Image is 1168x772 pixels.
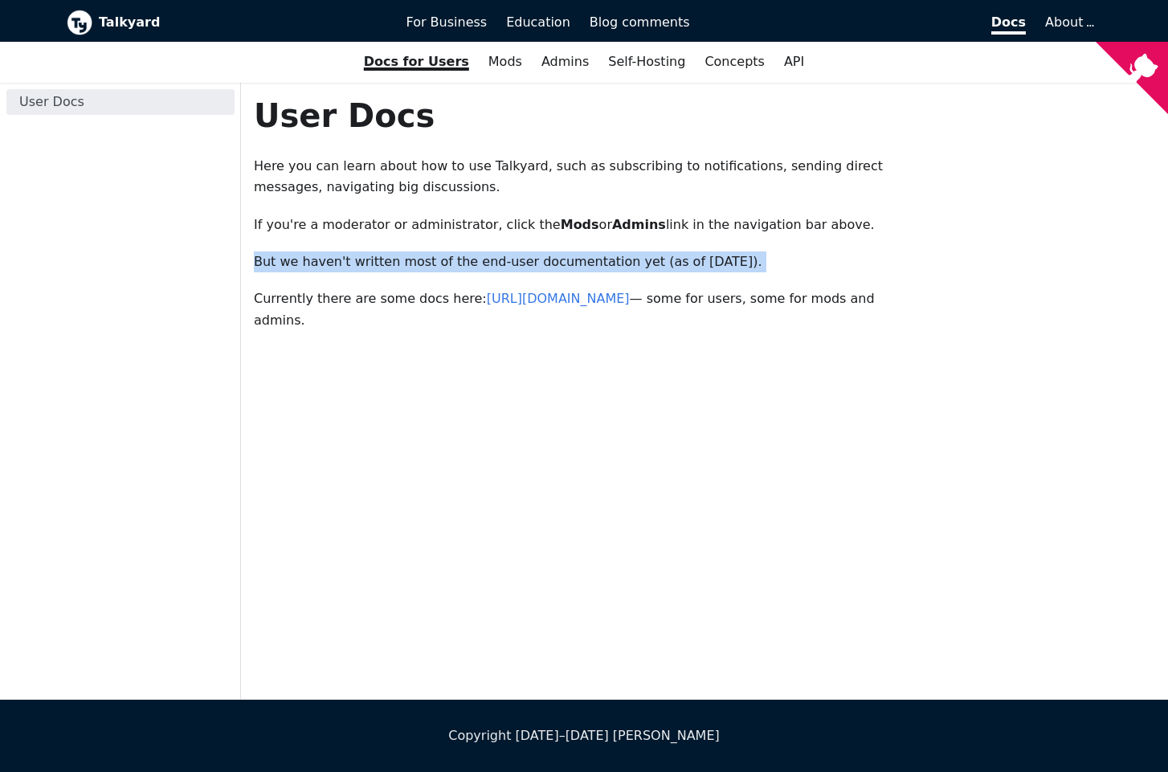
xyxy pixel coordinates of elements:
p: But we haven't written most of the end-user documentation yet (as of [DATE]). [254,251,924,272]
a: Docs [700,9,1036,36]
p: If you're a moderator or administrator, click the or link in the navigation bar above. [254,214,924,235]
a: Concepts [695,48,774,76]
a: Admins [532,48,598,76]
a: User Docs [6,89,235,115]
a: Mods [479,48,532,76]
strong: Mods [561,217,599,232]
div: Copyright [DATE]–[DATE] [PERSON_NAME] [67,725,1101,746]
h1: User Docs [254,96,924,136]
span: Docs [991,14,1026,35]
span: For Business [406,14,488,30]
p: Here you can learn about how to use Talkyard, such as subscribing to notifications, sending direc... [254,156,924,198]
a: Blog comments [580,9,700,36]
p: Currently there are some docs here: — some for users, some for mods and admins. [254,288,924,331]
img: Talkyard logo [67,10,92,35]
a: For Business [397,9,497,36]
a: [URL][DOMAIN_NAME] [487,291,630,306]
a: Education [496,9,580,36]
span: Blog comments [590,14,690,30]
a: About [1045,14,1092,30]
a: Docs for Users [354,48,479,76]
strong: Admins [612,217,666,232]
span: Education [506,14,570,30]
a: API [774,48,814,76]
b: Talkyard [99,12,384,33]
a: Self-Hosting [598,48,695,76]
a: Talkyard logoTalkyard [67,10,384,35]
